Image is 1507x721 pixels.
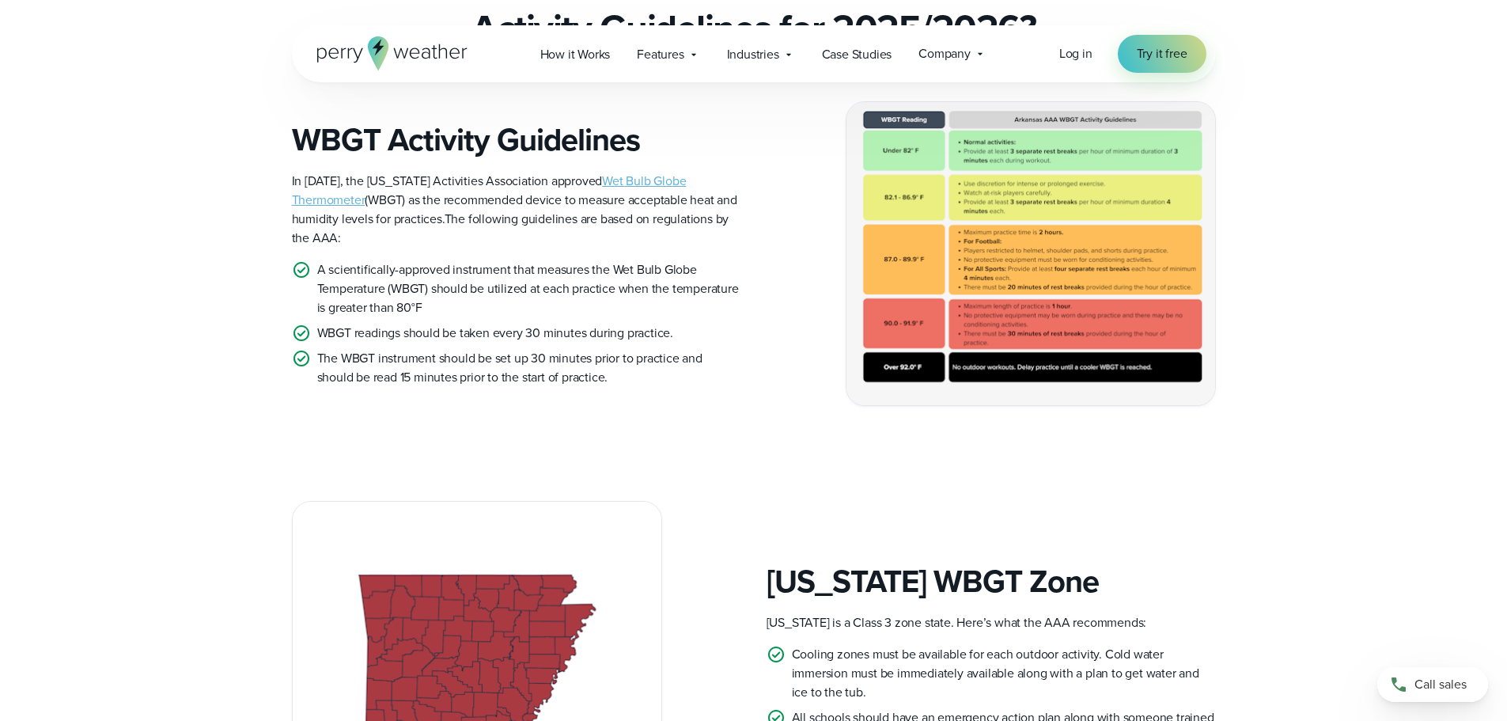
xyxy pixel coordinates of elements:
p: A scientifically-approved instrument that measures the Wet Bulb Globe Temperature (WBGT) should b... [317,260,741,317]
span: Features [637,45,683,64]
p: The following guidelines are based on regulations by the AAA: [292,172,741,248]
a: Wet Bulb Globe Thermometer [292,172,687,209]
span: In [DATE], the [US_STATE] Activities Association approved (WBGT) as the recommended device to mea... [292,172,737,228]
p: The WBGT instrument should be set up 30 minutes prior to practice and should be read 15 minutes p... [317,349,741,387]
a: Try it free [1118,35,1206,73]
span: Call sales [1414,675,1467,694]
a: How it Works [527,38,624,70]
span: Company [918,44,971,63]
img: Arkansas AAA WBGT Guidelines [846,102,1215,405]
span: Industries [727,45,779,64]
h3: [US_STATE] WBGT Zone [767,563,1216,601]
span: Try it free [1137,44,1187,63]
a: Log in [1059,44,1092,63]
a: Case Studies [808,38,906,70]
p: [US_STATE] is a Class 3 zone state. Here’s what the AAA recommends: [767,613,1216,632]
h3: WBGT Activity Guidelines [292,121,741,159]
span: Case Studies [822,45,892,64]
a: Call sales [1377,667,1488,702]
p: WBGT readings should be taken every 30 minutes during practice. [317,324,673,343]
span: How it Works [540,45,611,64]
p: Cooling zones must be available for each outdoor activity. Cold water immersion must be immediate... [792,645,1216,702]
span: Log in [1059,44,1092,63]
